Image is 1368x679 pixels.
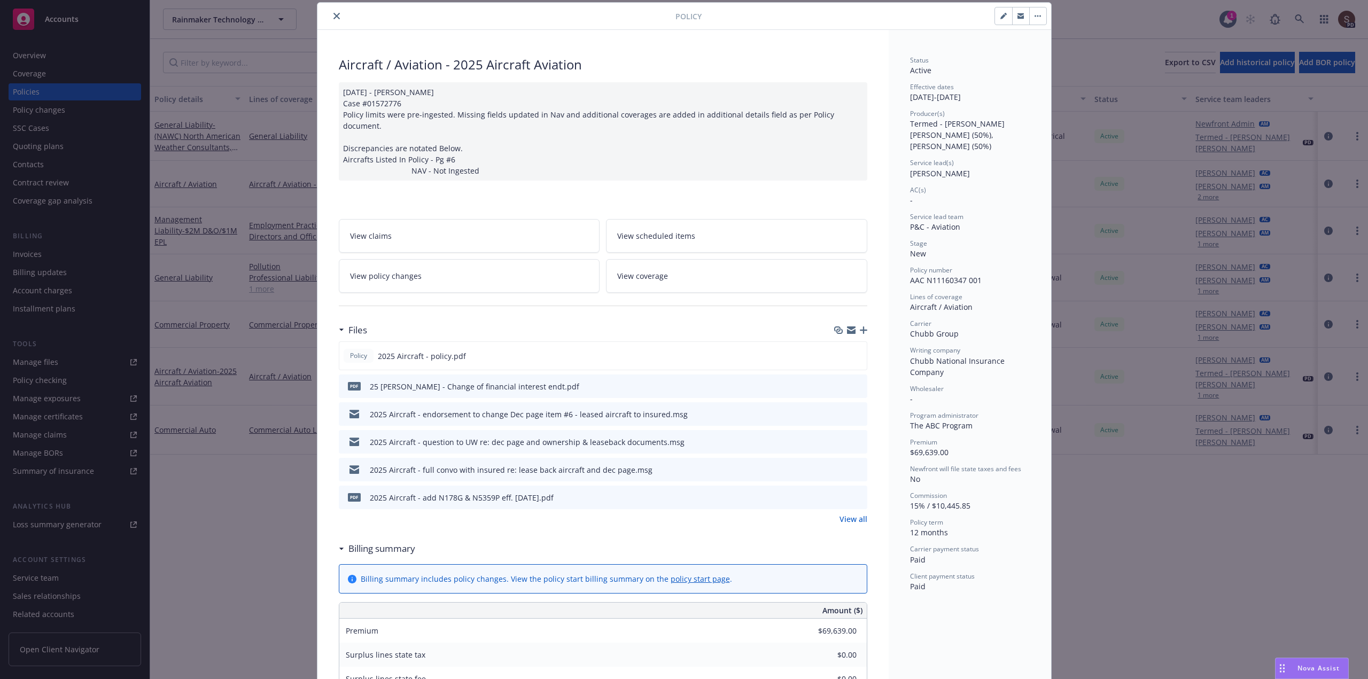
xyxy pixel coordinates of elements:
span: Aircraft / Aviation [910,302,973,312]
button: download file [836,350,844,362]
span: Status [910,56,929,65]
button: preview file [853,436,863,448]
div: Drag to move [1276,658,1289,678]
span: Carrier [910,319,931,328]
span: Nova Assist [1297,664,1340,673]
span: Chubb Group [910,329,959,339]
span: New [910,248,926,259]
a: View claims [339,219,600,253]
span: Surplus lines state tax [346,650,425,660]
button: preview file [853,409,863,420]
a: View all [840,513,867,525]
div: Billing summary includes policy changes. View the policy start billing summary on the . [361,573,732,584]
button: preview file [853,350,862,362]
div: [DATE] - [PERSON_NAME] Case #01572776 Policy limits were pre-ingested. Missing fields updated in ... [339,82,867,181]
a: View policy changes [339,259,600,293]
span: $69,639.00 [910,447,949,457]
div: 2025 Aircraft - question to UW re: dec page and ownership & leaseback documents.msg [370,436,685,448]
button: download file [836,409,845,420]
span: Paid [910,555,926,565]
span: Client payment status [910,572,975,581]
div: Billing summary [339,542,415,556]
span: Policy number [910,266,952,275]
span: - [910,195,913,205]
span: Writing company [910,346,960,355]
span: Service lead team [910,212,963,221]
span: No [910,474,920,484]
span: View coverage [617,270,668,282]
span: Service lead(s) [910,158,954,167]
button: preview file [853,464,863,475]
span: AC(s) [910,185,926,194]
span: pdf [348,382,361,390]
span: 2025 Aircraft - policy.pdf [378,350,466,362]
span: Termed - [PERSON_NAME] [PERSON_NAME] (50%), [PERSON_NAME] (50%) [910,119,1007,151]
button: Nova Assist [1275,658,1349,679]
div: 25 [PERSON_NAME] - Change of financial interest endt.pdf [370,381,579,392]
span: View scheduled items [617,230,695,241]
span: [PERSON_NAME] [910,168,970,178]
span: Newfront will file state taxes and fees [910,464,1021,473]
a: View scheduled items [606,219,867,253]
div: 2025 Aircraft - endorsement to change Dec page item #6 - leased aircraft to insured.msg [370,409,688,420]
span: pdf [348,493,361,501]
span: 15% / $10,445.85 [910,501,970,511]
span: Paid [910,581,926,591]
span: Producer(s) [910,109,945,118]
button: preview file [853,492,863,503]
span: Premium [910,438,937,447]
span: Wholesaler [910,384,944,393]
h3: Billing summary [348,542,415,556]
a: policy start page [671,574,730,584]
span: Stage [910,239,927,248]
span: Policy [348,351,369,361]
span: P&C - Aviation [910,222,960,232]
div: Files [339,323,367,337]
div: Aircraft / Aviation - 2025 Aircraft Aviation [339,56,867,74]
span: Premium [346,626,378,636]
span: Policy term [910,518,943,527]
span: The ABC Program [910,420,973,431]
button: preview file [853,381,863,392]
div: 2025 Aircraft - full convo with insured re: lease back aircraft and dec page.msg [370,464,652,475]
span: AAC N11160347 001 [910,275,982,285]
span: 12 months [910,527,948,537]
span: Program administrator [910,411,978,420]
h3: Files [348,323,367,337]
span: - [910,394,913,404]
span: Policy [675,11,702,22]
input: 0.00 [794,623,863,639]
input: 0.00 [794,647,863,663]
span: Amount ($) [822,605,862,616]
span: Effective dates [910,82,954,91]
span: Active [910,65,931,75]
button: download file [836,492,845,503]
span: Chubb National Insurance Company [910,356,1007,377]
button: download file [836,436,845,448]
span: View claims [350,230,392,241]
button: close [330,10,343,22]
span: Commission [910,491,947,500]
button: download file [836,381,845,392]
span: View policy changes [350,270,422,282]
span: Carrier payment status [910,544,979,553]
a: View coverage [606,259,867,293]
div: 2025 Aircraft - add N178G & N5359P eff. [DATE].pdf [370,492,554,503]
div: [DATE] - [DATE] [910,82,1030,103]
span: Lines of coverage [910,292,962,301]
button: download file [836,464,845,475]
